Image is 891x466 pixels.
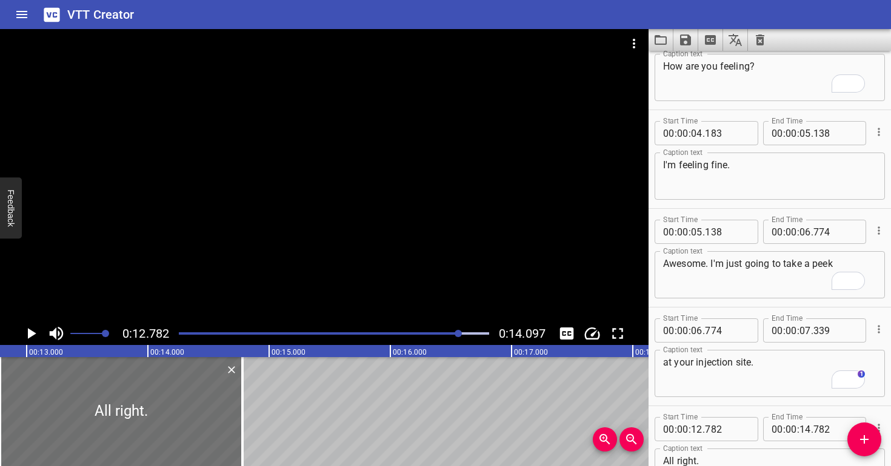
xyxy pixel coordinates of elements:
input: 00 [786,220,797,244]
text: 00:15.000 [272,348,305,356]
button: Video Options [619,29,649,58]
button: Cue Options [871,420,887,436]
input: 00 [677,220,689,244]
button: Load captions from file [649,29,673,51]
button: Save captions to file [673,29,698,51]
input: 00 [677,417,689,441]
input: 14 [799,417,811,441]
input: 138 [705,220,749,244]
text: 00:18.000 [635,348,669,356]
button: Cue Options [871,223,887,238]
button: Cue Options [871,124,887,140]
button: Toggle mute [45,322,68,345]
span: : [689,417,691,441]
button: Zoom Out [619,427,644,451]
input: 339 [813,318,858,343]
span: : [783,121,786,145]
div: Cue Options [871,313,885,345]
span: : [675,417,677,441]
span: . [811,121,813,145]
input: 782 [705,417,749,441]
input: 00 [663,318,675,343]
textarea: To enrich screen reader interactions, please activate Accessibility in Grammarly extension settings [663,159,876,194]
span: : [675,318,677,343]
textarea: To enrich screen reader interactions, please activate Accessibility in Grammarly extension settings [663,61,876,95]
input: 05 [691,220,702,244]
span: : [675,220,677,244]
button: Toggle fullscreen [606,322,629,345]
input: 00 [663,220,675,244]
span: : [797,417,799,441]
svg: Clear captions [753,33,767,47]
span: 0:14.097 [499,326,546,341]
button: Play/Pause [19,322,42,345]
span: : [689,121,691,145]
input: 00 [677,121,689,145]
span: . [811,220,813,244]
text: 00:16.000 [393,348,427,356]
div: Delete Cue [224,362,238,378]
span: : [675,121,677,145]
button: Clear captions [748,29,772,51]
input: 00 [772,220,783,244]
span: : [797,220,799,244]
input: 782 [813,417,858,441]
svg: Save captions to file [678,33,693,47]
span: : [783,318,786,343]
span: . [702,220,705,244]
input: 00 [677,318,689,343]
input: 774 [705,318,749,343]
textarea: To enrich screen reader interactions, please activate Accessibility in Grammarly extension settings [663,356,876,391]
input: 774 [813,220,858,244]
text: 00:14.000 [150,348,184,356]
button: Delete [224,362,239,378]
button: Add Cue [847,422,881,456]
div: Cue Options [871,116,885,148]
span: : [689,220,691,244]
span: : [797,121,799,145]
input: 07 [799,318,811,343]
input: 00 [786,318,797,343]
button: Zoom In [593,427,617,451]
div: Playback Speed [581,322,604,345]
div: Cue Options [871,412,885,444]
span: . [811,318,813,343]
input: 06 [799,220,811,244]
span: . [811,417,813,441]
span: 0:12.782 [122,326,169,341]
input: 00 [786,417,797,441]
textarea: To enrich screen reader interactions, please activate Accessibility in Grammarly extension settings [663,258,876,292]
input: 06 [691,318,702,343]
span: . [702,417,705,441]
input: 00 [772,121,783,145]
input: 183 [705,121,749,145]
h6: VTT Creator [67,5,135,24]
input: 00 [663,121,675,145]
button: Extract captions from video [698,29,723,51]
text: 00:17.000 [514,348,548,356]
button: Change Playback Speed [581,322,604,345]
input: 05 [799,121,811,145]
div: Play progress [179,332,489,335]
svg: Translate captions [728,33,743,47]
span: . [702,318,705,343]
button: Cue Options [871,321,887,337]
span: : [689,318,691,343]
input: 00 [772,318,783,343]
span: Set video volume [102,330,109,337]
span: . [702,121,705,145]
input: 00 [772,417,783,441]
text: 00:13.000 [29,348,63,356]
span: : [797,318,799,343]
span: : [783,417,786,441]
input: 00 [663,417,675,441]
button: Toggle captions [555,322,578,345]
input: 138 [813,121,858,145]
button: Translate captions [723,29,748,51]
input: 00 [786,121,797,145]
input: 12 [691,417,702,441]
input: 04 [691,121,702,145]
span: : [783,220,786,244]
